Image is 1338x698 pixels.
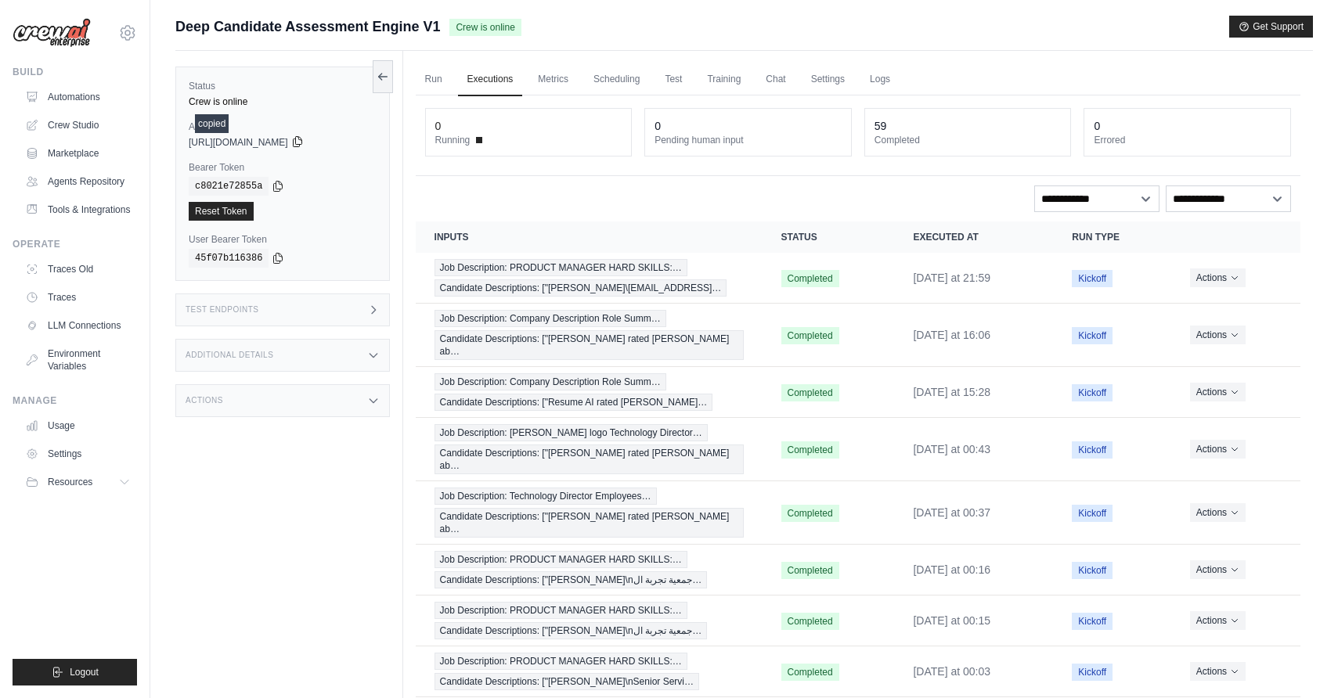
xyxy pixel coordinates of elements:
[1072,664,1113,681] span: Kickoff
[1190,503,1246,522] button: Actions for execution
[1190,383,1246,401] button: Actions for execution
[435,310,666,327] span: Job Description: Company Description Role Summ…
[189,136,288,149] span: [URL][DOMAIN_NAME]
[781,664,839,681] span: Completed
[19,113,137,138] a: Crew Studio
[435,653,687,670] span: Job Description: PRODUCT MANAGER HARD SKILLS:…
[913,272,990,284] time: September 26, 2025 at 21:59 AST
[435,571,708,588] span: Candidate Descriptions: ["[PERSON_NAME]\nجمعية تجربة ال…
[435,310,744,360] a: View execution details for Job Description
[13,238,137,250] div: Operate
[781,441,839,459] span: Completed
[416,63,452,96] a: Run
[435,551,744,588] a: View execution details for Job Description
[435,424,708,441] span: Job Description: [PERSON_NAME] logo Technology Director…
[1229,16,1313,38] button: Get Support
[186,396,223,405] h3: Actions
[913,329,990,341] time: September 26, 2025 at 16:06 AST
[189,233,377,246] label: User Bearer Token
[416,221,763,253] th: Inputs
[458,63,523,96] a: Executions
[435,259,687,276] span: Job Description: PRODUCT MANAGER HARD SKILLS:…
[435,118,442,134] div: 0
[860,63,900,96] a: Logs
[913,506,990,519] time: September 26, 2025 at 00:37 AST
[19,413,137,438] a: Usage
[13,66,137,78] div: Build
[435,653,744,690] a: View execution details for Job Description
[186,305,259,315] h3: Test Endpoints
[875,118,887,134] div: 59
[435,508,744,538] span: Candidate Descriptions: ["[PERSON_NAME] rated [PERSON_NAME] ab…
[435,279,727,297] span: Candidate Descriptions: ["[PERSON_NAME]\[EMAIL_ADDRESS]…
[189,80,377,92] label: Status
[175,16,440,38] span: Deep Candidate Assessment Engine V1
[19,197,137,222] a: Tools & Integrations
[1190,268,1246,287] button: Actions for execution
[1072,384,1113,401] span: Kickoff
[13,659,137,685] button: Logout
[435,622,708,639] span: Candidate Descriptions: ["[PERSON_NAME]\nجمعية تجربة ال…
[913,443,990,455] time: September 26, 2025 at 00:43 AST
[781,562,839,579] span: Completed
[528,63,578,96] a: Metrics
[449,19,521,36] span: Crew is online
[19,285,137,310] a: Traces
[1072,327,1113,344] span: Kickoff
[435,602,687,619] span: Job Description: PRODUCT MANAGER HARD SKILLS:…
[1072,441,1113,459] span: Kickoff
[655,118,661,134] div: 0
[70,666,99,678] span: Logout
[13,394,137,407] div: Manage
[48,476,92,488] span: Resources
[1190,662,1246,681] button: Actions for execution
[655,134,842,146] dt: Pending human input
[1190,326,1246,344] button: Actions for execution
[189,249,269,268] code: 45f07b116386
[913,563,990,576] time: September 26, 2025 at 00:16 AST
[802,63,854,96] a: Settings
[1094,134,1281,146] dt: Errored
[19,141,137,166] a: Marketplace
[913,614,990,627] time: September 26, 2025 at 00:15 AST
[435,488,657,505] span: Job Description: Technology Director Employees…
[19,341,137,379] a: Environment Variables
[913,386,990,398] time: September 26, 2025 at 15:28 AST
[913,665,990,678] time: September 26, 2025 at 00:03 AST
[584,63,649,96] a: Scheduling
[435,673,699,690] span: Candidate Descriptions: ["[PERSON_NAME]\nSenior Servi…
[435,551,687,568] span: Job Description: PRODUCT MANAGER HARD SKILLS:…
[894,221,1053,253] th: Executed at
[189,177,269,196] code: c8021e72855a
[435,330,744,360] span: Candidate Descriptions: ["[PERSON_NAME] rated [PERSON_NAME] ab…
[435,602,744,639] a: View execution details for Job Description
[195,114,229,133] div: copied
[189,95,377,108] div: Crew is online
[698,63,750,96] a: Training
[1072,562,1113,579] span: Kickoff
[19,470,137,495] button: Resources
[1190,560,1246,579] button: Actions for execution
[1072,613,1113,630] span: Kickoff
[763,221,895,253] th: Status
[1053,221,1170,253] th: Run Type
[19,313,137,338] a: LLM Connections
[435,424,744,474] a: View execution details for Job Description
[781,384,839,401] span: Completed
[1260,623,1338,698] iframe: Chat Widget
[781,505,839,522] span: Completed
[189,202,254,221] a: Reset Token
[435,259,744,297] a: View execution details for Job Description
[756,63,795,96] a: Chat
[19,441,137,466] a: Settings
[189,121,377,133] label: API URL
[781,613,839,630] span: Completed
[435,134,471,146] span: Running
[189,161,377,174] label: Bearer Token
[435,373,666,390] span: Job Description: Company Description Role Summ…
[781,327,839,344] span: Completed
[875,134,1062,146] dt: Completed
[19,169,137,194] a: Agents Repository
[1072,270,1113,287] span: Kickoff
